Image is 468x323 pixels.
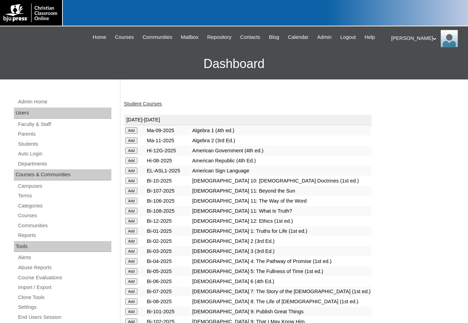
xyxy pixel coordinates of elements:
td: American Republic (4th Ed.) [191,156,372,165]
td: Bi-106-2025 [146,196,191,206]
td: Bi-12-2025 [146,216,191,226]
span: Communities [143,33,172,41]
input: Add [125,218,137,224]
a: Alerts [17,253,111,262]
td: [DEMOGRAPHIC_DATA] 5: The Fullness of Time (1st ed.) [191,266,372,276]
td: [DEMOGRAPHIC_DATA] 11: What Is Truth? [191,206,372,216]
a: Course Evaluations [17,273,111,282]
a: Settings [17,303,111,312]
input: Add [125,168,137,174]
td: Bi-05-2025 [146,266,191,276]
a: Terms [17,192,111,200]
td: [DEMOGRAPHIC_DATA] 4: The Pathway of Promise (1st ed.) [191,256,372,266]
span: Repository [207,33,231,41]
td: [DEMOGRAPHIC_DATA] 1: Truths for Life (1st ed.) [191,226,372,236]
td: [DEMOGRAPHIC_DATA] 10: [DEMOGRAPHIC_DATA] Doctrines (1st ed.) [191,176,372,186]
a: Admin [314,33,335,41]
a: Student Courses [124,101,162,107]
td: Bi-04-2025 [146,256,191,266]
input: Add [125,137,137,144]
input: Add [125,228,137,234]
input: Add [125,258,137,264]
input: Add [125,288,137,295]
h3: Dashboard [3,48,465,79]
a: Faculty & Staff [17,120,111,129]
a: Repository [204,33,235,41]
a: Logout [337,33,359,41]
input: Add [125,298,137,305]
td: EL-ASL1-2025 [146,166,191,176]
a: Help [361,33,378,41]
td: Algebra 1 (4th ed.) [191,126,372,135]
img: logo-white.png [3,3,59,22]
a: Communities [139,33,176,41]
td: Bi-02-2025 [146,236,191,246]
td: Ma-11-2025 [146,136,191,145]
a: Courses [111,33,137,41]
div: [PERSON_NAME] [391,30,461,47]
td: American Sign Language [191,166,372,176]
a: Home [89,33,110,41]
td: [DEMOGRAPHIC_DATA] 11: Beyond the Sun [191,186,372,196]
input: Add [125,198,137,204]
input: Add [125,278,137,284]
span: Contacts [240,33,260,41]
input: Add [125,178,137,184]
input: Add [125,308,137,315]
td: Hi-12G-2025 [146,146,191,155]
td: Hi-08-2025 [146,156,191,165]
a: Mailbox [178,33,202,41]
td: Bi-01-2025 [146,226,191,236]
span: Mailbox [181,33,199,41]
a: Import / Export [17,283,111,292]
a: Auto Login [17,150,111,158]
td: [DEMOGRAPHIC_DATA] 12: Ethics (1st ed.) [191,216,372,226]
a: Admin Home [17,97,111,106]
td: [DEMOGRAPHIC_DATA] 2 (3rd Ed.) [191,236,372,246]
td: [DEMOGRAPHIC_DATA] 9: Publish Great Things [191,307,372,316]
div: Users [14,108,111,119]
td: Bi-107-2025 [146,186,191,196]
a: Campuses [17,182,111,190]
td: Bi-10-2025 [146,176,191,186]
a: Clone Tools [17,293,111,302]
input: Add [125,188,137,194]
a: Parents [17,130,111,138]
span: Admin [317,33,332,41]
a: Abuse Reports [17,263,111,272]
td: Bi-101-2025 [146,307,191,316]
span: Blog [269,33,279,41]
a: Categories [17,202,111,210]
td: Bi-08-2025 [146,297,191,306]
input: Add [125,127,137,134]
a: Departments [17,160,111,168]
a: Blog [265,33,282,41]
span: Courses [115,33,134,41]
td: Bi-06-2025 [146,277,191,286]
td: [DEMOGRAPHIC_DATA] 6 (4th Ed.) [191,277,372,286]
input: Add [125,268,137,274]
div: Tools [14,241,111,252]
td: Algebra 2 (3rd Ed.) [191,136,372,145]
a: Students [17,140,111,148]
input: Add [125,248,137,254]
a: End Users Session [17,313,111,322]
td: [DEMOGRAPHIC_DATA] 11: The Way of the Word [191,196,372,206]
input: Add [125,147,137,154]
td: [DEMOGRAPHIC_DATA] 8: The Life of [DEMOGRAPHIC_DATA] (1st ed.) [191,297,372,306]
a: Reports [17,231,111,240]
span: Logout [340,33,356,41]
td: Bi-07-2025 [146,287,191,296]
input: Add [125,208,137,214]
span: Calendar [288,33,308,41]
td: [DEMOGRAPHIC_DATA] 3 (3rd Ed.) [191,246,372,256]
img: Melanie Sevilla [441,30,458,47]
td: [DEMOGRAPHIC_DATA] 7: The Story of the [DEMOGRAPHIC_DATA] (1st ed.) [191,287,372,296]
td: American Government (4th ed.) [191,146,372,155]
a: Calendar [284,33,312,41]
a: Communities [17,221,111,230]
input: Add [125,158,137,164]
input: Add [125,238,137,244]
span: Home [93,33,106,41]
td: Ma-09-2025 [146,126,191,135]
